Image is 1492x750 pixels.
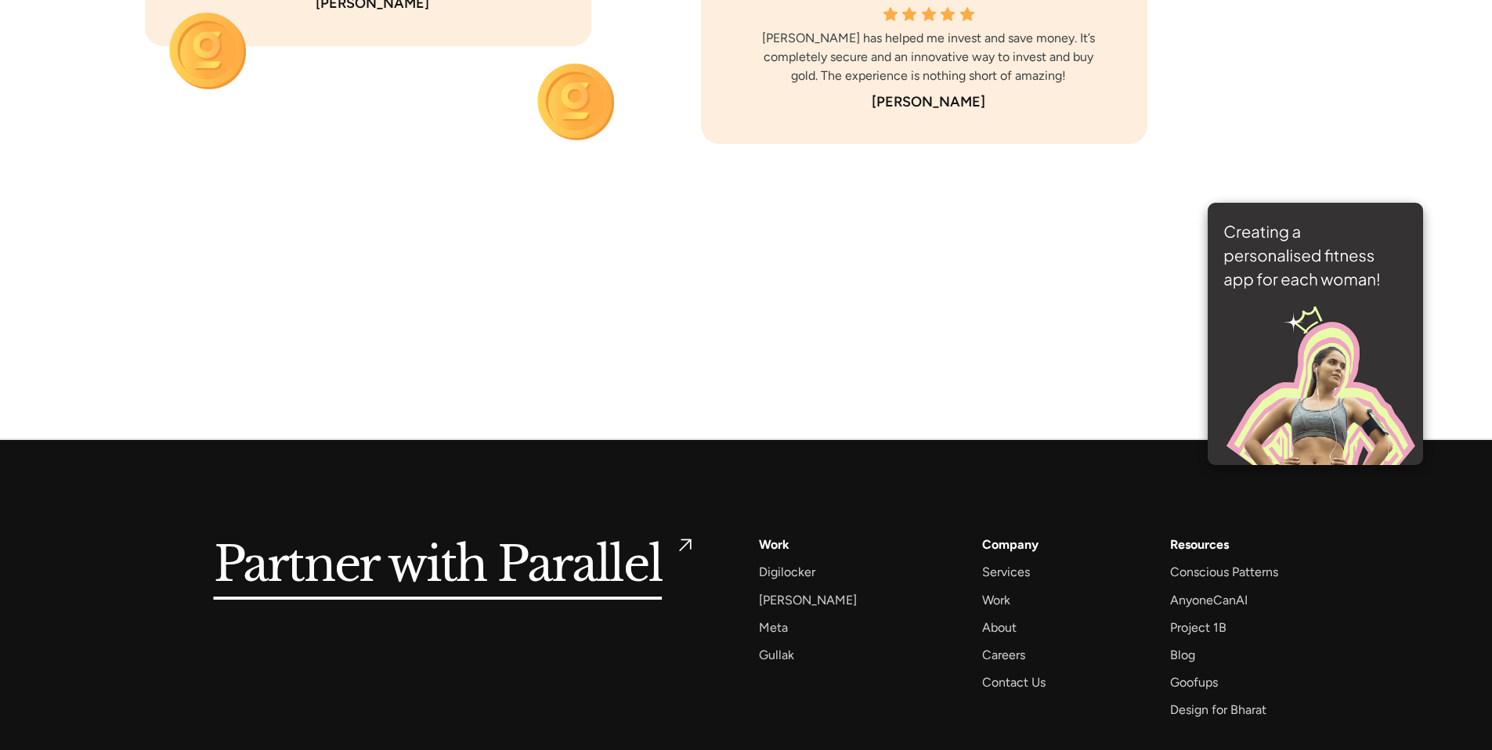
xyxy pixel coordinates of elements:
a: Careers [982,644,1025,665]
a: Work [982,590,1010,611]
a: AnyoneCanAI [1170,590,1248,611]
a: [PERSON_NAME] [759,590,857,611]
a: Design for Bharat [1170,699,1266,720]
a: Meta [759,617,788,638]
div: [PERSON_NAME] [872,93,985,111]
a: Project 1B [1170,617,1226,638]
div: Resources [1170,534,1229,555]
div: [PERSON_NAME] has helped me invest and save money. It’s completely secure and an innovative way t... [753,29,1104,85]
a: Work [759,534,789,555]
a: Services [982,561,1030,582]
h5: Partner with Parallel [214,534,663,597]
a: Blog [1170,644,1195,665]
a: Gullak [759,644,794,665]
a: Partner with Parallel [214,534,697,597]
a: Conscious Patterns [1170,561,1278,582]
a: Company [982,534,1039,555]
a: Digilocker [759,561,815,582]
a: About [982,617,1017,638]
a: Goofups [1170,672,1218,693]
a: Contact Us [982,672,1046,693]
